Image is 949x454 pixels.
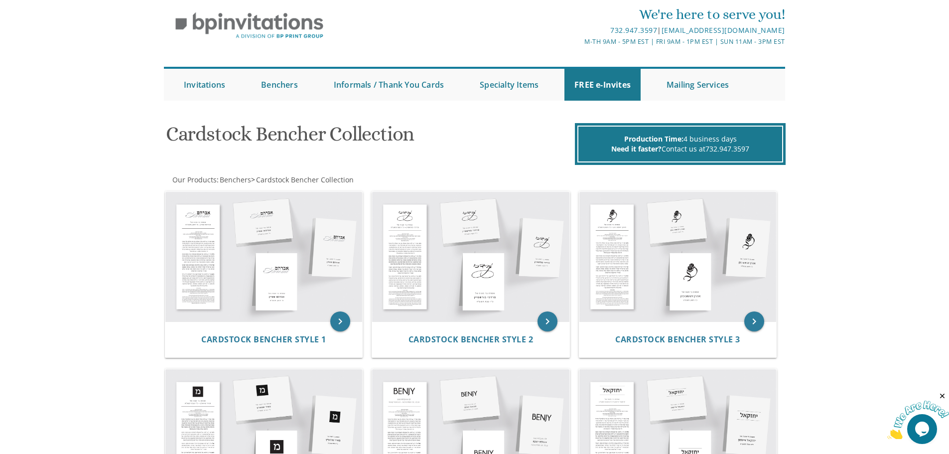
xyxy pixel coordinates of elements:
[408,335,534,344] a: Cardstock Bencher Style 2
[372,4,785,24] div: We're here to serve you!
[372,24,785,36] div: |
[611,144,662,153] span: Need it faster?
[201,334,326,345] span: Cardstock Bencher Style 1
[251,69,308,101] a: Benchers
[579,192,777,321] img: Cardstock Bencher Style 3
[744,311,764,331] a: keyboard_arrow_right
[164,175,475,185] div: :
[174,69,235,101] a: Invitations
[372,192,569,321] img: Cardstock Bencher Style 2
[615,335,740,344] a: Cardstock Bencher Style 3
[201,335,326,344] a: Cardstock Bencher Style 1
[662,25,785,35] a: [EMAIL_ADDRESS][DOMAIN_NAME]
[538,311,557,331] a: keyboard_arrow_right
[330,311,350,331] a: keyboard_arrow_right
[657,69,739,101] a: Mailing Services
[324,69,454,101] a: Informals / Thank You Cards
[887,392,949,439] iframe: chat widget
[705,144,749,153] a: 732.947.3597
[564,69,641,101] a: FREE e-Invites
[615,334,740,345] span: Cardstock Bencher Style 3
[255,175,354,184] a: Cardstock Bencher Collection
[165,192,363,321] img: Cardstock Bencher Style 1
[219,175,251,184] a: Benchers
[624,134,683,144] span: Production Time:
[164,5,335,46] img: BP Invitation Loft
[408,334,534,345] span: Cardstock Bencher Style 2
[256,175,354,184] span: Cardstock Bencher Collection
[470,69,548,101] a: Specialty Items
[171,175,217,184] a: Our Products
[610,25,657,35] a: 732.947.3597
[166,123,572,152] h1: Cardstock Bencher Collection
[577,126,783,162] div: 4 business days Contact us at
[251,175,354,184] span: >
[220,175,251,184] span: Benchers
[372,36,785,47] div: M-Th 9am - 5pm EST | Fri 9am - 1pm EST | Sun 11am - 3pm EST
